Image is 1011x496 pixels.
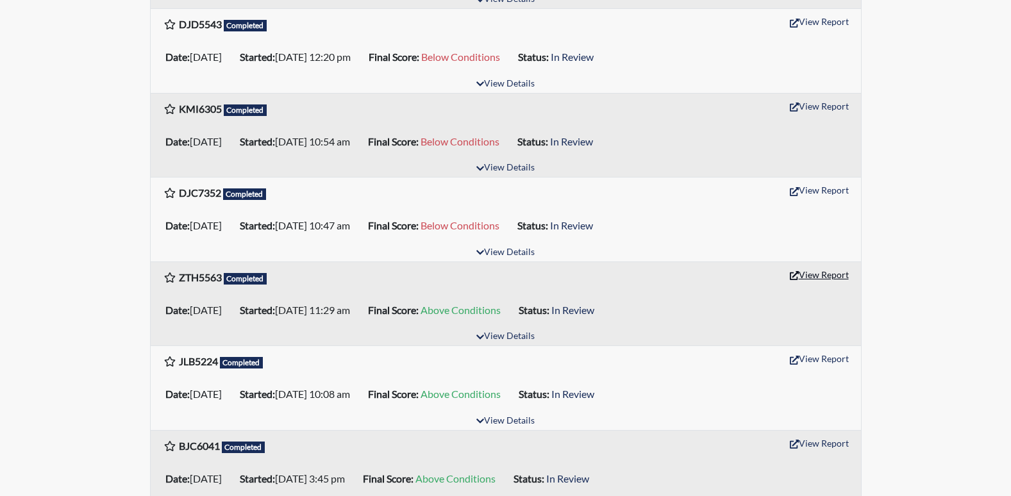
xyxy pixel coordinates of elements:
b: Started: [240,219,275,231]
b: DJD5543 [179,18,222,30]
span: Above Conditions [421,304,501,316]
li: [DATE] [160,47,235,67]
span: Below Conditions [421,51,500,63]
span: Completed [222,442,265,453]
span: Below Conditions [421,135,499,147]
button: View Details [471,413,540,430]
b: Status: [517,135,548,147]
b: Date: [165,51,190,63]
li: [DATE] 12:20 pm [235,47,363,67]
span: Completed [220,357,263,368]
b: Status: [519,388,549,400]
b: KMI6305 [179,103,222,115]
b: ZTH5563 [179,271,222,283]
li: [DATE] [160,300,235,320]
b: Date: [165,219,190,231]
button: View Report [784,265,855,285]
li: [DATE] 10:47 am [235,215,363,236]
span: In Review [550,219,593,231]
span: In Review [546,472,589,484]
span: Completed [223,188,267,200]
b: Final Score: [368,304,419,316]
b: DJC7352 [179,186,221,199]
li: [DATE] [160,131,235,152]
b: Status: [518,51,549,63]
span: Completed [224,273,267,285]
b: Date: [165,304,190,316]
b: Started: [240,51,275,63]
button: View Details [471,244,540,261]
li: [DATE] 10:08 am [235,384,363,404]
span: In Review [551,388,594,400]
b: Status: [514,472,544,484]
li: [DATE] 3:45 pm [235,468,358,489]
button: View Report [784,349,855,368]
b: JLB5224 [179,355,218,367]
button: View Details [471,160,540,177]
span: In Review [551,304,594,316]
b: Status: [519,304,549,316]
li: [DATE] 11:29 am [235,300,363,320]
button: View Report [784,433,855,453]
b: Started: [240,472,275,484]
span: In Review [551,51,594,63]
span: Below Conditions [421,219,499,231]
b: Started: [240,304,275,316]
button: View Report [784,96,855,116]
li: [DATE] 10:54 am [235,131,363,152]
button: View Details [471,76,540,93]
span: Completed [224,20,267,31]
b: Final Score: [368,388,419,400]
li: [DATE] [160,384,235,404]
span: In Review [550,135,593,147]
li: [DATE] [160,468,235,489]
button: View Details [471,328,540,345]
b: Final Score: [368,219,419,231]
span: Completed [224,104,267,116]
b: Final Score: [368,135,419,147]
b: Started: [240,388,275,400]
button: View Report [784,180,855,200]
button: View Report [784,12,855,31]
span: Above Conditions [415,472,496,484]
b: Started: [240,135,275,147]
b: Final Score: [363,472,414,484]
b: Date: [165,388,190,400]
b: Status: [517,219,548,231]
b: BJC6041 [179,440,220,452]
span: Above Conditions [421,388,501,400]
li: [DATE] [160,215,235,236]
b: Date: [165,472,190,484]
b: Final Score: [369,51,419,63]
b: Date: [165,135,190,147]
